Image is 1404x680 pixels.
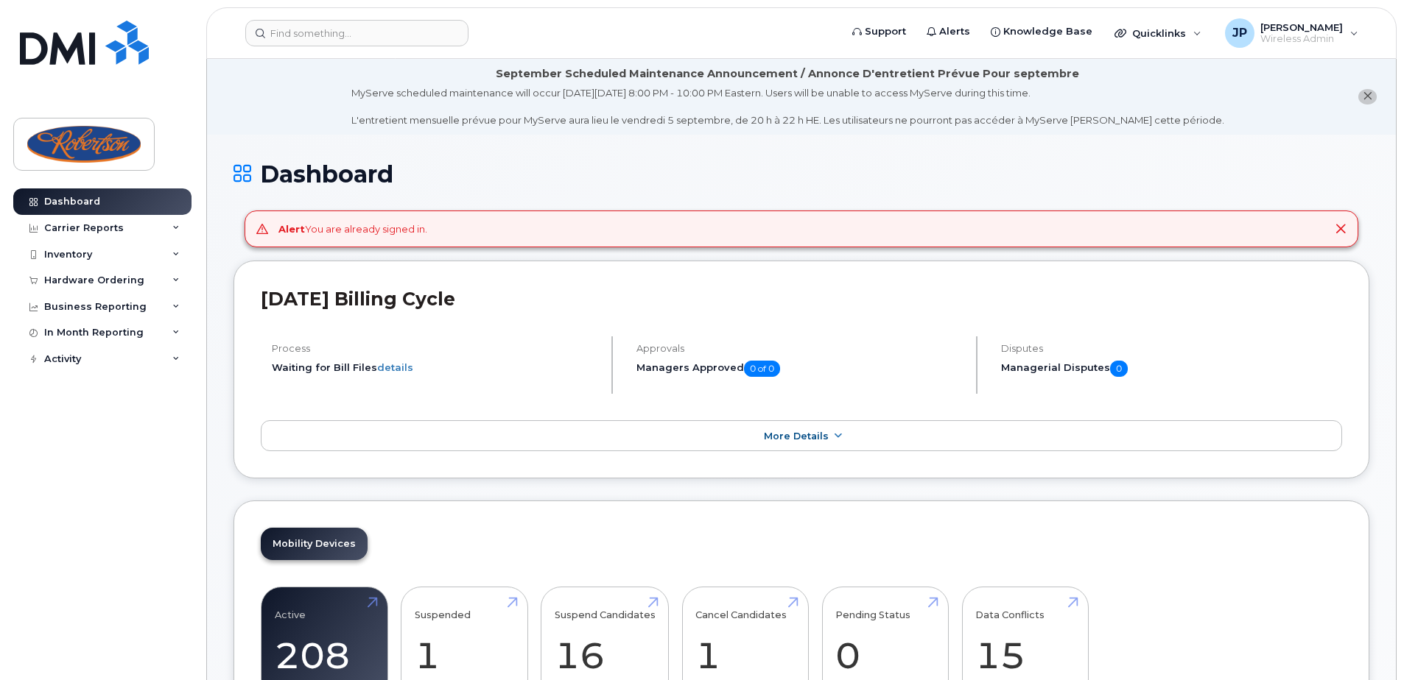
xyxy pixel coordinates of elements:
[764,431,829,442] span: More Details
[1358,89,1377,105] button: close notification
[377,361,413,373] a: details
[636,361,964,377] h5: Managers Approved
[744,361,780,377] span: 0 of 0
[351,86,1224,127] div: MyServe scheduled maintenance will occur [DATE][DATE] 8:00 PM - 10:00 PM Eastern. Users will be u...
[234,161,1369,187] h1: Dashboard
[636,343,964,354] h4: Approvals
[278,223,305,235] strong: Alert
[272,361,599,375] li: Waiting for Bill Files
[1001,343,1342,354] h4: Disputes
[496,66,1079,82] div: September Scheduled Maintenance Announcement / Annonce D'entretient Prévue Pour septembre
[261,288,1342,310] h2: [DATE] Billing Cycle
[1001,361,1342,377] h5: Managerial Disputes
[272,343,599,354] h4: Process
[278,222,427,236] div: You are already signed in.
[261,528,368,560] a: Mobility Devices
[1110,361,1128,377] span: 0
